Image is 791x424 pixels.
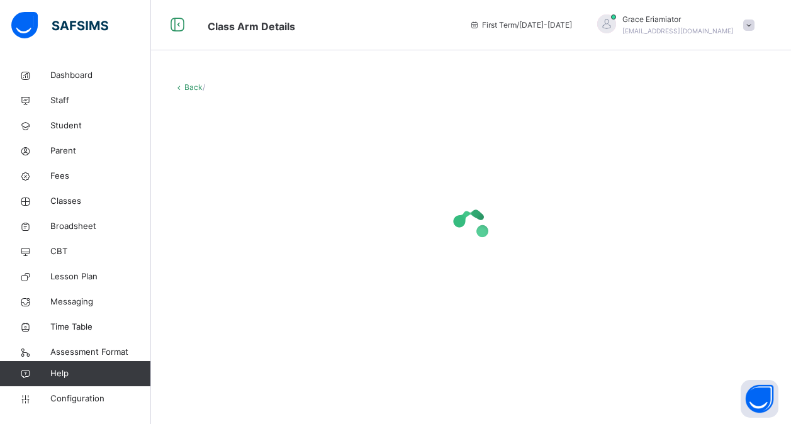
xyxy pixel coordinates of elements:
a: Back [184,82,203,92]
span: Assessment Format [50,346,151,359]
span: Student [50,120,151,132]
span: Messaging [50,296,151,308]
span: Configuration [50,393,150,405]
span: Lesson Plan [50,271,151,283]
span: Help [50,367,150,380]
span: Parent [50,145,151,157]
span: CBT [50,245,151,258]
img: safsims [11,12,108,38]
span: [EMAIL_ADDRESS][DOMAIN_NAME] [622,27,734,35]
span: Dashboard [50,69,151,82]
span: Broadsheet [50,220,151,233]
span: Staff [50,94,151,107]
span: session/term information [469,20,572,31]
span: / [203,82,205,92]
button: Open asap [741,380,778,418]
span: Grace Eriamiator [622,14,734,25]
span: Fees [50,170,151,182]
div: GraceEriamiator [585,14,761,36]
span: Classes [50,195,151,208]
span: Class Arm Details [208,20,295,33]
span: Time Table [50,321,151,333]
